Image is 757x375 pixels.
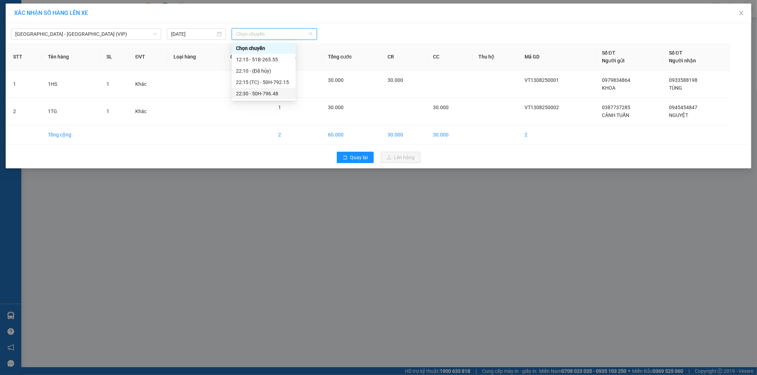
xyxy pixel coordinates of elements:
li: (c) 2017 [60,34,98,43]
div: 22:10 - (Đã hủy) [236,67,291,75]
span: 0979834864 [602,77,630,83]
td: 1 [7,71,42,98]
td: 2 [273,125,323,145]
span: VT1308250001 [525,77,559,83]
span: 30.000 [328,77,344,83]
td: 60.000 [323,125,382,145]
button: rollbackQuay lại [337,152,374,163]
input: 13/08/2025 [171,30,215,38]
th: Tên hàng [42,43,101,71]
span: Quay lại [350,153,368,161]
span: 1 [106,108,109,114]
span: 30.000 [328,105,344,110]
span: Người nhận [669,58,696,63]
div: 22:30 - 50H-796.48 [236,90,291,97]
b: Phúc An Express [9,46,37,91]
th: Thu hộ [473,43,519,71]
span: VT1308250002 [525,105,559,110]
th: CR [382,43,427,71]
b: [DOMAIN_NAME] [60,27,98,33]
span: 0933588198 [669,77,697,83]
span: 0387737285 [602,105,630,110]
th: Loại hàng [168,43,225,71]
img: logo.jpg [9,9,44,44]
td: 1TG [42,98,101,125]
span: 0945454847 [669,105,697,110]
span: XÁC NHẬN SỐ HÀNG LÊN XE [14,10,88,16]
td: 30.000 [427,125,473,145]
th: Ghi chú [225,43,273,71]
div: Chọn chuyến [232,43,296,54]
span: rollback [342,155,347,161]
span: Chọn chuyến [236,29,313,39]
span: 30.000 [433,105,449,110]
div: 22:15 (TC) - 50H-792.15 [236,78,291,86]
td: Khác [130,98,168,125]
span: Sài Gòn - Nha Trang (VIP) [15,29,157,39]
th: ĐVT [130,43,168,71]
span: Số ĐT [602,50,615,56]
th: SL [101,43,130,71]
span: Số ĐT [669,50,682,56]
img: logo.jpg [77,9,94,26]
td: 2 [7,98,42,125]
b: Gửi khách hàng [44,10,70,44]
span: NGUYỆT [669,112,688,118]
button: Close [731,4,751,23]
div: 12:15 - 51B-265.55 [236,56,291,63]
th: CC [427,43,473,71]
td: 2 [519,125,596,145]
td: 30.000 [382,125,427,145]
td: Khác [130,71,168,98]
th: STT [7,43,42,71]
td: 1HS [42,71,101,98]
span: 1 [106,81,109,87]
th: Tổng SL [273,43,323,71]
span: KHOA [602,85,615,91]
th: Tổng cước [323,43,382,71]
span: CẢNH TUẤN [602,112,629,118]
td: Tổng cộng [42,125,101,145]
div: Chọn chuyến [236,44,291,52]
span: close [739,10,744,16]
th: Mã GD [519,43,596,71]
span: 1 [279,105,281,110]
button: uploadLên hàng [381,152,421,163]
span: TÙNG [669,85,682,91]
span: 30.000 [388,77,403,83]
span: Người gửi [602,58,625,63]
